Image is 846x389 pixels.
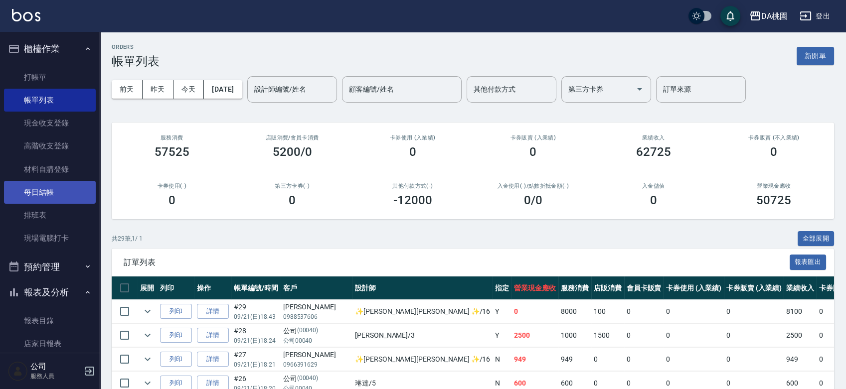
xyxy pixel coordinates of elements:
img: Logo [12,9,40,21]
td: 949 [511,348,558,371]
button: expand row [140,328,155,343]
h2: 第三方卡券(-) [244,183,341,189]
a: 每日結帳 [4,181,96,204]
td: 1000 [558,324,591,347]
a: 排班表 [4,204,96,227]
div: [PERSON_NAME] [283,302,350,312]
th: 指定 [493,276,511,300]
th: 店販消費 [591,276,624,300]
td: 8000 [558,300,591,323]
div: 公司 [283,374,350,384]
h2: 其他付款方式(-) [364,183,461,189]
img: Person [8,361,28,381]
button: 全部展開 [798,231,835,247]
h2: 卡券使用 (入業績) [364,134,461,141]
th: 展開 [138,276,158,300]
h3: 帳單列表 [112,54,160,68]
a: 報表目錄 [4,309,96,332]
td: N [493,348,511,371]
td: 0 [511,300,558,323]
td: #27 [231,348,281,371]
h2: 業績收入 [605,134,702,141]
button: 昨天 [143,80,173,99]
td: 0 [724,300,784,323]
p: (00040) [297,326,319,336]
h3: 0 [169,193,175,207]
p: 0966391629 [283,360,350,369]
p: 09/21 (日) 18:43 [234,312,278,321]
td: 0 [624,300,664,323]
div: DA桃園 [761,10,788,22]
button: 新開單 [797,47,834,65]
h3: 62725 [636,145,671,159]
button: expand row [140,352,155,367]
h5: 公司 [30,362,81,372]
th: 帳單編號/時間 [231,276,281,300]
td: 0 [591,348,624,371]
td: ✨[PERSON_NAME][PERSON_NAME] ✨ /16 [352,348,493,371]
h3: 0 /0 [524,193,542,207]
td: 1500 [591,324,624,347]
a: 材料自購登錄 [4,158,96,181]
h3: 57525 [155,145,189,159]
a: 店家日報表 [4,332,96,355]
button: 列印 [160,304,192,319]
button: expand row [140,304,155,319]
span: 訂單列表 [124,258,790,267]
p: (00040) [297,374,319,384]
h2: ORDERS [112,44,160,50]
button: 報表匯出 [790,255,827,270]
p: 共 29 筆, 1 / 1 [112,234,143,243]
button: 列印 [160,328,192,343]
td: 0 [664,348,724,371]
p: 0988537606 [283,312,350,321]
a: 現金收支登錄 [4,112,96,134]
td: #28 [231,324,281,347]
a: 高階收支登錄 [4,134,96,157]
td: Y [493,324,511,347]
th: 列印 [158,276,194,300]
p: 09/21 (日) 18:21 [234,360,278,369]
td: 0 [664,300,724,323]
td: 2500 [511,324,558,347]
a: 報表匯出 [790,257,827,266]
th: 操作 [194,276,231,300]
div: 公司 [283,326,350,336]
h2: 卡券販賣 (不入業績) [726,134,823,141]
button: 前天 [112,80,143,99]
h3: 0 [770,145,777,159]
button: Open [632,81,648,97]
p: 09/21 (日) 18:24 [234,336,278,345]
h2: 卡券使用(-) [124,183,220,189]
h2: 卡券販賣 (入業績) [485,134,582,141]
th: 會員卡販賣 [624,276,664,300]
th: 客戶 [281,276,352,300]
a: 詳情 [197,328,229,343]
td: 100 [591,300,624,323]
th: 卡券使用 (入業績) [664,276,724,300]
a: 打帳單 [4,66,96,89]
th: 營業現金應收 [511,276,558,300]
button: 今天 [173,80,204,99]
th: 業績收入 [784,276,817,300]
h3: 50725 [756,193,791,207]
h3: 0 [529,145,536,159]
a: 帳單列表 [4,89,96,112]
td: 2500 [784,324,817,347]
a: 新開單 [797,51,834,60]
button: 報表及分析 [4,279,96,305]
button: 預約管理 [4,254,96,280]
td: 0 [724,348,784,371]
button: save [720,6,740,26]
td: [PERSON_NAME] /3 [352,324,493,347]
a: 現場電腦打卡 [4,227,96,250]
td: 8100 [784,300,817,323]
th: 設計師 [352,276,493,300]
a: 詳情 [197,352,229,367]
h3: 服務消費 [124,134,220,141]
p: 公司00040 [283,336,350,345]
h3: -12000 [393,193,432,207]
td: ✨[PERSON_NAME][PERSON_NAME] ✨ /16 [352,300,493,323]
p: 服務人員 [30,372,81,381]
td: 0 [664,324,724,347]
